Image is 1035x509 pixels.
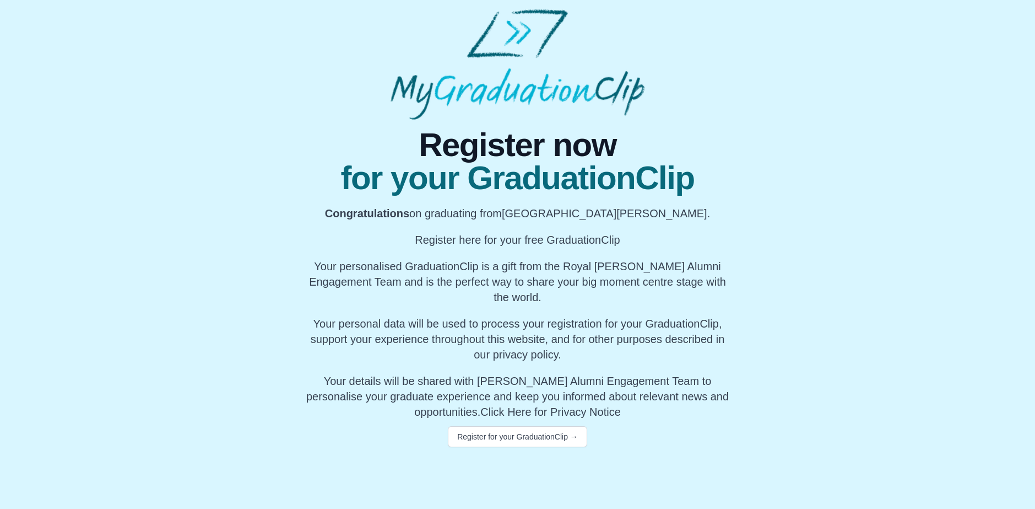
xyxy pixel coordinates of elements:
p: Your personal data will be used to process your registration for your GraduationClip, support you... [306,316,729,362]
a: Click Here for Privacy Notice [480,406,621,418]
span: for your GraduationClip [306,162,729,195]
p: Your personalised GraduationClip is a gift from the Royal [PERSON_NAME] Alumni Engagement Team an... [306,259,729,305]
b: Congratulations [325,207,409,219]
button: Register for your GraduationClip → [448,426,587,447]
p: Register here for your free GraduationClip [306,232,729,248]
img: MyGraduationClip [391,9,645,120]
span: Your details will be shared with [PERSON_NAME] Alumni Engagement Team to personalise your graduat... [306,375,729,418]
p: on graduating from [GEOGRAPHIC_DATA][PERSON_NAME]. [306,206,729,221]
span: Register now [306,128,729,162]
